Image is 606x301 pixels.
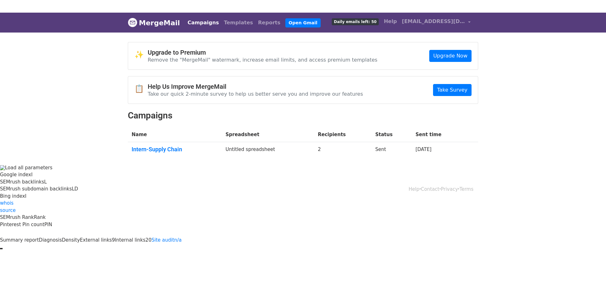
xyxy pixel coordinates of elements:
a: Intern-Supply Chain [132,146,218,153]
td: Sent [371,142,412,159]
a: Site auditn/a [151,237,182,243]
span: 20 [146,237,151,243]
a: Daily emails left: 50 [329,15,381,28]
a: Reports [256,16,283,29]
a: Open Gmail [285,18,320,27]
img: MergeMail logo [128,18,137,27]
span: Rank [34,214,45,220]
a: [DATE] [415,147,431,152]
span: Daily emails left: 50 [332,18,379,25]
p: Remove the "MergeMail" watermark, increase email limits, and access premium templates [148,57,377,63]
a: [EMAIL_ADDRESS][DOMAIN_NAME] [399,15,473,30]
span: ✨ [134,50,148,59]
th: Recipients [314,127,371,142]
h4: Upgrade to Premium [148,49,377,56]
span: I [25,193,26,199]
a: Campaigns [185,16,221,29]
td: Untitled spreadsheet [222,142,314,159]
th: Sent time [412,127,466,142]
th: Spreadsheet [222,127,314,142]
span: Load all parameters [5,165,52,171]
span: L [44,179,47,185]
span: Internal links [115,237,146,243]
span: Density [62,237,80,243]
span: Site audit [151,237,174,243]
span: 📋 [134,84,148,93]
h2: Campaigns [128,110,478,121]
span: 9 [112,237,115,243]
p: Take our quick 2-minute survey to help us better serve you and improve our features [148,91,363,97]
span: n/a [174,237,182,243]
th: Name [128,127,222,142]
a: Take Survey [433,84,472,96]
span: I [31,172,33,178]
span: LD [72,186,78,192]
th: Status [371,127,412,142]
a: MergeMail [128,16,180,29]
a: Upgrade Now [429,50,472,62]
span: [EMAIL_ADDRESS][DOMAIN_NAME] [402,18,465,25]
span: Diagnosis [39,237,62,243]
span: PIN [45,222,52,227]
a: Templates [221,16,255,29]
a: Help [381,15,399,28]
h4: Help Us Improve MergeMail [148,83,363,90]
button: Configure panel [1,248,3,249]
td: 2 [314,142,371,159]
span: External links [80,237,112,243]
